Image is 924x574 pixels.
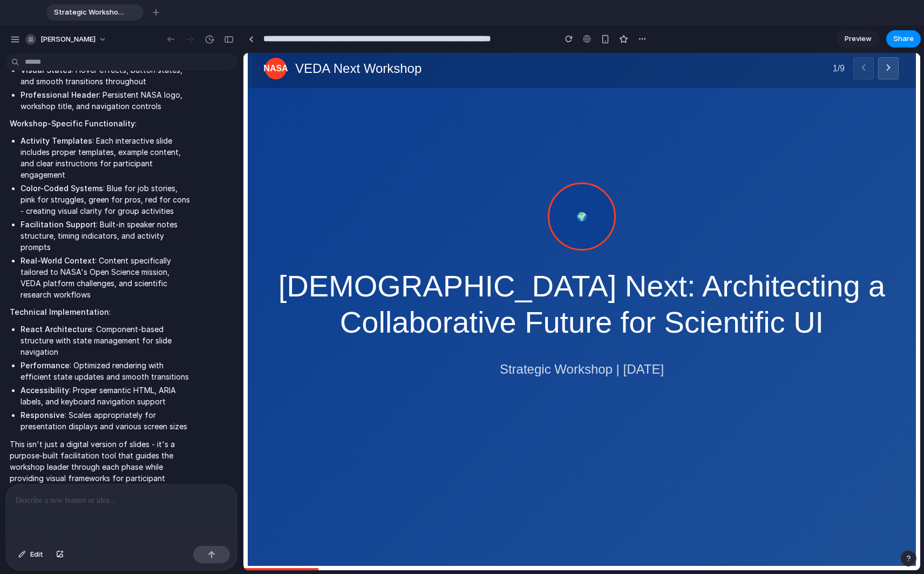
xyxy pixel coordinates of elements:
span: Edit [30,549,43,560]
p: This isn't just a digital version of slides - it's a purpose-built facilitation tool that guides ... [10,438,190,518]
button: Edit [13,546,49,563]
span: Share [893,33,914,44]
p: : [10,118,190,129]
strong: Professional Header [21,90,99,99]
li: : Component-based structure with state management for slide navigation [21,323,190,357]
strong: Color-Coded Systems [21,184,103,193]
div: NASA [22,5,43,26]
li: : Proper semantic HTML, ARIA labels, and keyboard navigation support [21,384,190,407]
strong: Workshop-Specific Functionality [10,119,135,128]
li: : Each interactive slide includes proper templates, example content, and clear instructions for p... [21,135,190,180]
strong: Activity Templates [21,136,92,145]
h1: VEDA Next Workshop [52,8,178,23]
div: 🌍 [304,130,372,198]
strong: Technical Implementation [10,307,109,316]
li: : Hover effects, button states, and smooth transitions throughout [21,64,190,87]
li: : Optimized rendering with efficient state updates and smooth transitions [21,360,190,382]
strong: React Architecture [21,325,92,334]
li: : Content specifically tailored to NASA's Open Science mission, VEDA platform challenges, and sci... [21,255,190,300]
span: [PERSON_NAME] [40,34,96,45]
span: Strategic Workshop: Building a Collaborative Future for NASA's VEDA UI [50,7,126,18]
strong: Performance [21,361,70,370]
strong: Visual States [21,65,72,75]
p: Strategic Workshop | [DATE] [256,309,420,324]
strong: Responsive [21,410,65,420]
strong: Accessibility [21,386,69,395]
span: Preview [845,33,872,44]
li: : Blue for job stories, pink for struggles, green for pros, red for cons - creating visual clarit... [21,183,190,217]
span: 1 / 9 [589,11,601,21]
li: : Scales appropriately for presentation displays and various screen sizes [21,409,190,432]
div: Strategic Workshop: Building a Collaborative Future for NASA's VEDA UI [46,4,144,21]
li: : Persistent NASA logo, workshop title, and navigation controls [21,89,190,112]
button: [PERSON_NAME] [21,31,112,48]
li: : Built-in speaker notes structure, timing indicators, and activity prompts [21,219,190,253]
strong: Facilitation Support [21,220,96,229]
p: : [10,306,190,318]
strong: Real-World Context [21,256,95,265]
a: Preview [837,30,880,48]
button: Share [886,30,921,48]
h1: [DEMOGRAPHIC_DATA] Next: Architecting a Collaborative Future for Scientific UI [35,215,642,287]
